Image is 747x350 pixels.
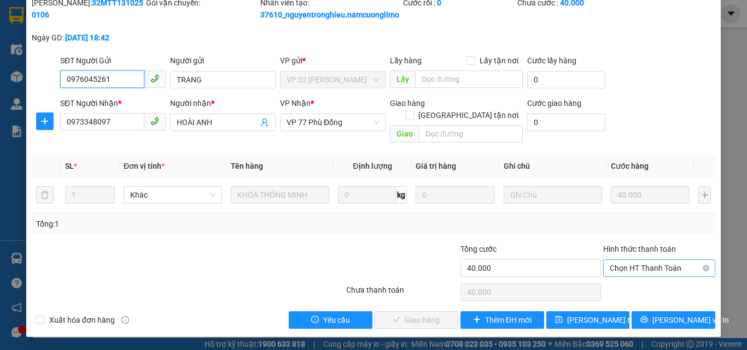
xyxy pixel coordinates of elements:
span: SL [65,162,74,170]
div: VP gửi [280,55,386,67]
b: 37610_nguyentronghieu.namcuonglimo [260,10,399,19]
span: Giao [390,125,419,143]
span: close-circle [703,265,709,271]
div: SĐT Người Nhận [60,97,166,109]
input: VD: Bàn, Ghế [231,186,329,204]
li: Số nhà [STREET_ADDRESS][PERSON_NAME] [102,46,457,60]
span: Lấy tận nơi [475,55,523,67]
button: plus [698,186,711,204]
span: Giao hàng [390,99,425,108]
input: Cước lấy hàng [527,71,605,88]
span: Thêm ĐH mới [485,314,532,326]
div: Chưa thanh toán [345,284,459,303]
span: plus [473,316,481,324]
span: VP Nhận [280,99,311,108]
span: Cước hàng [611,162,649,170]
span: Lấy [390,70,415,88]
span: Khác [130,187,215,203]
div: Người nhận [170,97,276,109]
div: Người gửi [170,55,276,67]
div: Ngày GD: [32,32,144,44]
input: Cước giao hàng [527,114,605,131]
span: user-add [260,118,269,127]
label: Hình thức thanh toán [603,245,676,253]
span: info-circle [121,316,129,324]
span: VP 77 Phù Đổng [287,114,379,130]
span: [GEOGRAPHIC_DATA] tận nơi [414,109,523,121]
button: checkGiao hàng [375,311,458,329]
span: phone [150,74,159,83]
span: Lấy hàng [390,56,422,65]
input: 0 [611,186,690,204]
span: printer [640,316,648,324]
button: printer[PERSON_NAME] và In [632,311,715,329]
th: Ghi chú [499,156,606,177]
input: Ghi Chú [504,186,602,204]
span: Tên hàng [231,162,263,170]
span: [PERSON_NAME] thay đổi [567,314,655,326]
span: VP 32 Mạc Thái Tổ [287,72,379,88]
span: Chọn HT Thanh Toán [610,260,709,276]
b: Công ty TNHH Trọng Hiếu Phú Thọ - Nam Cường Limousine [133,13,427,43]
label: Cước lấy hàng [527,56,576,65]
span: save [555,316,563,324]
input: Dọc đường [415,70,523,88]
button: plusThêm ĐH mới [460,311,544,329]
span: exclamation-circle [311,316,319,324]
span: plus [37,117,53,126]
span: Tổng cước [460,245,497,253]
div: SĐT Người Gửi [60,55,166,67]
span: kg [396,186,407,204]
span: Xuất hóa đơn hàng [45,314,119,326]
span: Định lượng [353,162,392,170]
li: Hotline: 1900400028 [102,60,457,73]
div: Tổng: 1 [36,218,289,230]
input: Dọc đường [419,125,523,143]
label: Cước giao hàng [527,99,581,108]
span: Đơn vị tính [124,162,165,170]
button: plus [36,112,54,130]
span: Giá trị hàng [416,162,456,170]
b: [DATE] 18:42 [65,33,109,42]
button: delete [36,186,54,204]
span: phone [150,117,159,126]
span: Yêu cầu [323,314,350,326]
input: 0 [416,186,494,204]
span: [PERSON_NAME] và In [652,314,729,326]
button: save[PERSON_NAME] thay đổi [546,311,630,329]
button: exclamation-circleYêu cầu [289,311,372,329]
